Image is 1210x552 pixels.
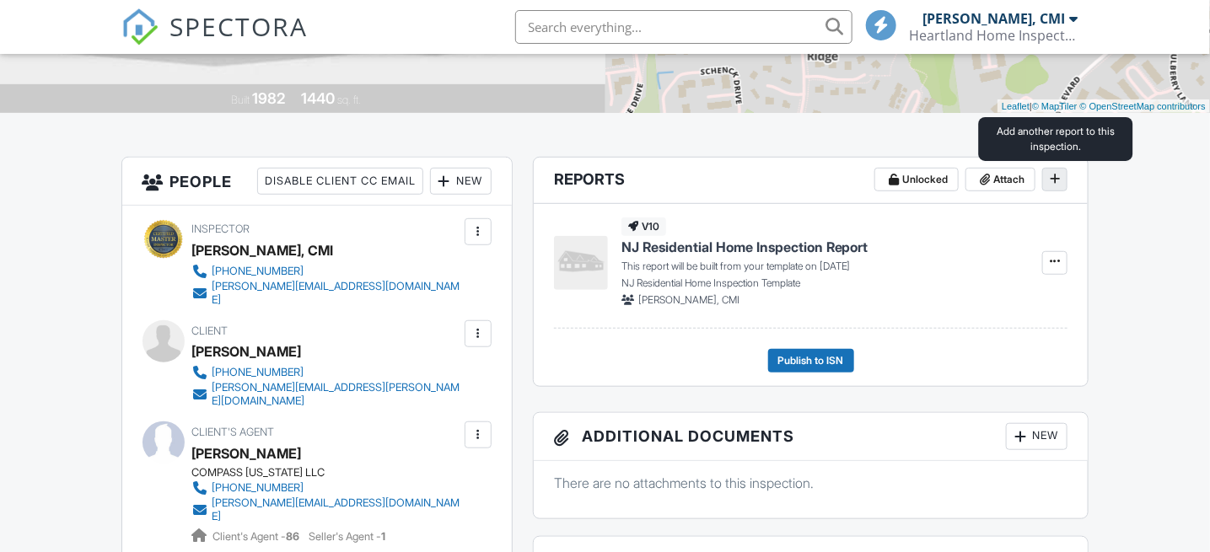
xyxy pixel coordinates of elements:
div: [PERSON_NAME] [192,339,302,364]
a: Leaflet [1002,101,1030,111]
div: [PERSON_NAME][EMAIL_ADDRESS][DOMAIN_NAME] [212,496,460,523]
div: [PHONE_NUMBER] [212,366,304,379]
a: [PERSON_NAME][EMAIL_ADDRESS][PERSON_NAME][DOMAIN_NAME] [192,381,460,408]
div: New [430,168,492,195]
strong: 1 [382,530,386,543]
a: SPECTORA [121,23,309,58]
span: SPECTORA [170,8,309,44]
a: © MapTiler [1032,101,1078,111]
img: The Best Home Inspection Software - Spectora [121,8,159,46]
div: [PERSON_NAME], CMI [923,10,1066,27]
div: [PERSON_NAME][EMAIL_ADDRESS][PERSON_NAME][DOMAIN_NAME] [212,381,460,408]
span: Built [231,94,250,106]
a: [PERSON_NAME] [192,441,302,466]
div: 1982 [252,89,285,107]
div: | [998,99,1210,114]
div: 1440 [301,89,335,107]
div: [PERSON_NAME][EMAIL_ADDRESS][DOMAIN_NAME] [212,280,460,307]
span: Inspector [192,222,250,235]
div: New [1006,423,1067,450]
span: Client's Agent [192,426,275,438]
div: Disable Client CC Email [257,168,423,195]
a: [PERSON_NAME][EMAIL_ADDRESS][DOMAIN_NAME] [192,496,460,523]
div: [PERSON_NAME], CMI [192,238,334,263]
a: [PHONE_NUMBER] [192,480,460,496]
a: [PHONE_NUMBER] [192,263,460,280]
p: There are no attachments to this inspection. [554,474,1068,492]
a: [PERSON_NAME][EMAIL_ADDRESS][DOMAIN_NAME] [192,280,460,307]
div: [PHONE_NUMBER] [212,265,304,278]
h3: People [122,158,512,206]
input: Search everything... [515,10,852,44]
span: Seller's Agent - [309,530,386,543]
strong: 86 [287,530,300,543]
h3: Additional Documents [534,413,1089,461]
div: COMPASS [US_STATE] LLC [192,466,474,480]
span: Client's Agent - [213,530,303,543]
a: © OpenStreetMap contributors [1080,101,1206,111]
a: [PHONE_NUMBER] [192,364,460,381]
div: [PHONE_NUMBER] [212,481,304,495]
div: Heartland Home Inspections LLC [910,27,1078,44]
span: Client [192,324,229,337]
span: sq. ft. [337,94,361,106]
